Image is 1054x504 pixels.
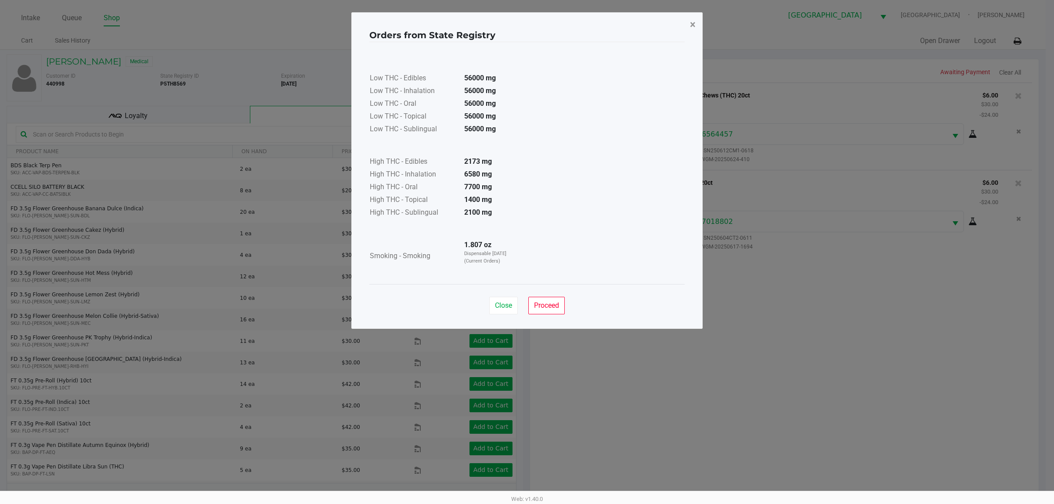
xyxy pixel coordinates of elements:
[495,301,512,310] span: Close
[369,85,457,98] td: Low THC - Inhalation
[464,195,492,204] strong: 1400 mg
[528,297,565,314] button: Proceed
[464,170,492,178] strong: 6580 mg
[464,74,496,82] strong: 56000 mg
[534,301,559,310] span: Proceed
[369,194,457,207] td: High THC - Topical
[683,12,703,37] button: Close
[464,112,496,120] strong: 56000 mg
[369,207,457,220] td: High THC - Sublingual
[464,125,496,133] strong: 56000 mg
[464,86,496,95] strong: 56000 mg
[464,208,492,216] strong: 2100 mg
[369,72,457,85] td: Low THC - Edibles
[369,111,457,123] td: Low THC - Topical
[369,169,457,181] td: High THC - Inhalation
[369,98,457,111] td: Low THC - Oral
[464,241,491,249] strong: 1.807 oz
[369,181,457,194] td: High THC - Oral
[464,99,496,108] strong: 56000 mg
[464,250,512,265] p: Dispensable [DATE] (Current Orders)
[369,239,457,274] td: Smoking - Smoking
[511,496,543,502] span: Web: v1.40.0
[690,18,696,31] span: ×
[489,297,518,314] button: Close
[464,183,492,191] strong: 7700 mg
[369,29,495,42] h4: Orders from State Registry
[464,157,492,166] strong: 2173 mg
[369,123,457,136] td: Low THC - Sublingual
[369,156,457,169] td: High THC - Edibles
